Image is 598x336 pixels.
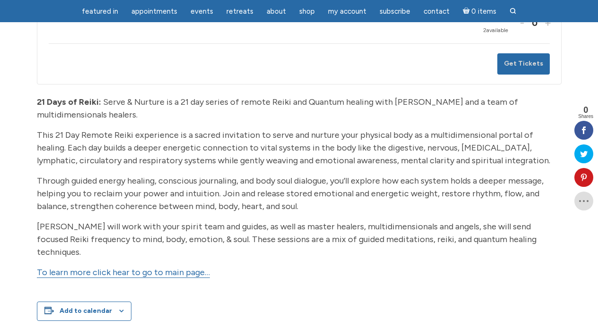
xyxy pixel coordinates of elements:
span: About [267,7,286,16]
span: 0 items [471,8,496,15]
a: Subscribe [374,2,416,21]
p: Through guided energy healing, conscious journaling, and body soul dialogue, you’ll explore how e... [37,175,562,213]
a: My Account [322,2,372,21]
span: 741.00 [483,14,508,23]
span: My Account [328,7,366,16]
span: Events [191,7,213,16]
a: To learn more click hear to go to main page… [37,267,210,278]
a: Retreats [221,2,259,21]
button: View links to add events to your calendar [60,307,112,315]
span: Appointments [131,7,177,16]
p: Serve & Nurture is a 21 day series of remote Reiki and Quantum healing with [PERSON_NAME] and a t... [37,96,562,121]
div: available [477,26,508,34]
span: Shares [578,114,593,119]
a: Appointments [126,2,183,21]
button: + [544,16,550,29]
a: Shop [294,2,321,21]
span: Retreats [226,7,253,16]
span: 2 [483,27,486,34]
button: - [520,16,525,29]
span: featured in [82,7,118,16]
span: Contact [424,7,450,16]
i: Cart [463,7,472,16]
a: Cart0 items [457,1,503,21]
a: Events [185,2,219,21]
a: Contact [418,2,455,21]
p: This 21 Day Remote Reiki experience is a sacred invitation to serve and nurture your physical bod... [37,129,562,167]
span: Shop [299,7,315,16]
a: featured in [76,2,124,21]
p: [PERSON_NAME] will work with your spirit team and guides, as well as master healers, multidimensi... [37,220,562,259]
span: 0 [578,106,593,114]
a: About [261,2,292,21]
button: Get Tickets [497,53,550,75]
span: Subscribe [380,7,410,16]
strong: 21 Days of Reiki: [37,97,101,107]
span: $ [477,14,481,23]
